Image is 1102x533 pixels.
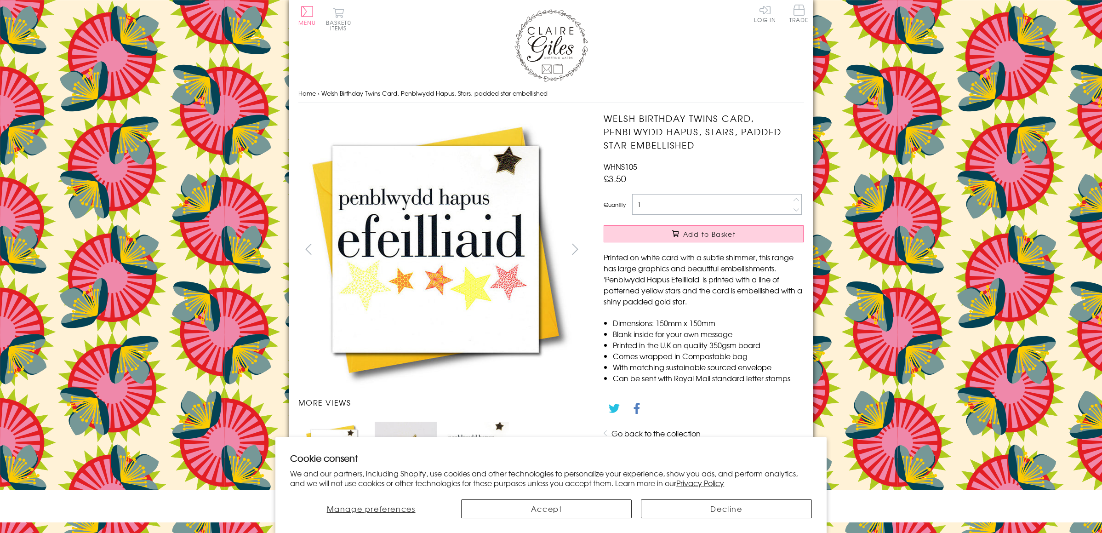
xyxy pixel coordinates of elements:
[442,417,514,489] li: Carousel Page 3
[318,89,320,97] span: ›
[298,6,316,25] button: Menu
[604,112,804,151] h1: Welsh Birthday Twins Card, Penblwydd Hapus, Stars, padded star embellished
[565,239,585,259] button: next
[290,452,812,464] h2: Cookie consent
[613,339,804,350] li: Printed in the U.K on quality 350gsm board
[613,328,804,339] li: Blank inside for your own message
[298,112,574,388] img: Welsh Birthday Twins Card, Penblwydd Hapus, Stars, padded star embellished
[326,7,351,31] button: Basket0 items
[613,361,804,373] li: With matching sustainable sourced envelope
[298,89,316,97] a: Home
[298,417,586,489] ul: Carousel Pagination
[461,499,632,518] button: Accept
[604,252,804,307] p: Printed on white card with a subtle shimmer, this range has large graphics and beautiful embellis...
[683,229,736,239] span: Add to Basket
[298,397,586,408] h3: More views
[321,89,548,97] span: Welsh Birthday Twins Card, Penblwydd Hapus, Stars, padded star embellished
[298,417,370,489] li: Carousel Page 1 (Current Slide)
[604,161,637,172] span: WHNS105
[370,417,442,489] li: Carousel Page 2
[611,428,701,439] a: Go back to the collection
[754,5,776,23] a: Log In
[327,503,416,514] span: Manage preferences
[613,317,804,328] li: Dimensions: 150mm x 150mm
[514,9,588,82] img: Claire Giles Greetings Cards
[676,477,724,488] a: Privacy Policy
[375,422,437,484] img: Welsh Birthday Twins Card, Penblwydd Hapus, Stars, padded star embellished
[298,18,316,27] span: Menu
[604,172,626,185] span: £3.50
[641,499,811,518] button: Decline
[330,18,351,32] span: 0 items
[789,5,809,23] span: Trade
[446,422,509,484] img: Welsh Birthday Twins Card, Penblwydd Hapus, Stars, padded star embellished
[604,201,626,209] label: Quantity
[298,239,319,259] button: prev
[789,5,809,24] a: Trade
[298,84,804,103] nav: breadcrumbs
[613,373,804,384] li: Can be sent with Royal Mail standard letter stamps
[290,469,812,488] p: We and our partners, including Shopify, use cookies and other technologies to personalize your ex...
[613,350,804,361] li: Comes wrapped in Compostable bag
[604,225,804,242] button: Add to Basket
[290,499,452,518] button: Manage preferences
[303,422,365,484] img: Welsh Birthday Twins Card, Penblwydd Hapus, Stars, padded star embellished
